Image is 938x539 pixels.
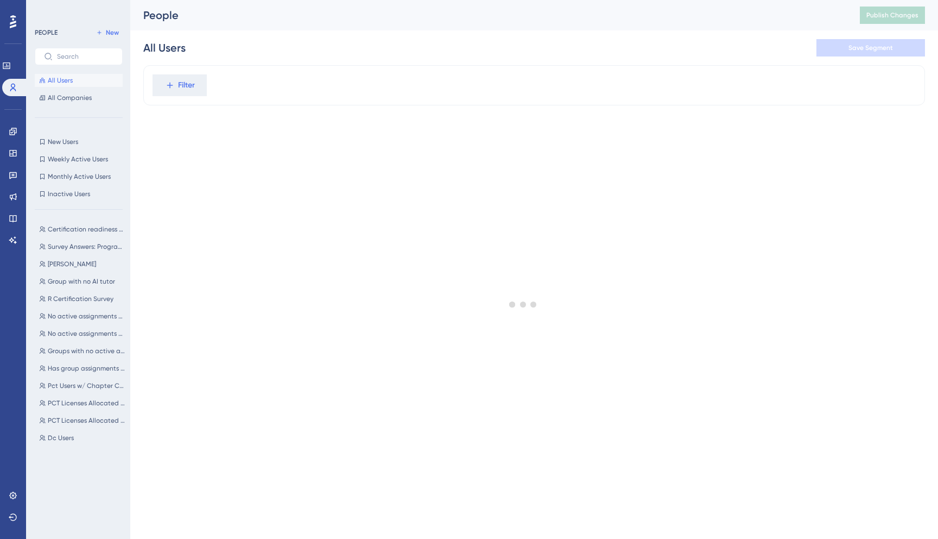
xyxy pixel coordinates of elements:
[48,225,125,234] span: Certification readiness - sample of groups
[143,8,833,23] div: People
[35,414,129,427] button: PCT Licenses Allocated >75
[48,137,78,146] span: New Users
[35,344,129,358] button: Groups with no active assignments-2
[48,416,125,425] span: PCT Licenses Allocated >75
[35,327,129,340] button: No active assignments and engagement score less than 50
[866,11,918,20] span: Publish Changes
[35,292,129,305] button: R Certification Survey
[48,277,115,286] span: Group with no AI tutor
[35,74,123,87] button: All Users
[860,7,925,24] button: Publish Changes
[35,362,129,375] button: Has group assignments but has team w/o assignments
[35,170,123,183] button: Monthly Active Users
[48,399,125,408] span: PCT Licenses Allocated 70-75
[35,431,129,444] button: Dc Users
[35,135,123,148] button: New Users
[35,91,123,104] button: All Companies
[48,93,92,102] span: All Companies
[35,28,58,37] div: PEOPLE
[106,28,119,37] span: New
[848,43,893,52] span: Save Segment
[48,172,111,181] span: Monthly Active Users
[816,39,925,57] button: Save Segment
[35,223,129,236] button: Certification readiness - sample of groups
[48,329,125,338] span: No active assignments and engagement score less than 50
[35,275,129,288] button: Group with no AI tutor
[35,153,123,166] button: Weekly Active Users
[48,434,74,442] span: Dc Users
[48,364,125,373] span: Has group assignments but has team w/o assignments
[48,347,125,355] span: Groups with no active assignments-2
[48,155,108,164] span: Weekly Active Users
[48,242,125,251] span: Survey Answers: Programming Languages
[48,294,113,303] span: R Certification Survey
[143,40,186,55] div: All Users
[35,187,123,200] button: Inactive Users
[48,260,96,268] span: [PERSON_NAME]
[35,379,129,392] button: Pct Users w/ Chapter Completed >50
[57,53,113,60] input: Search
[35,310,129,323] button: No active assignments and engagement score greater than 50
[35,258,129,271] button: [PERSON_NAME]
[48,312,125,321] span: No active assignments and engagement score greater than 50
[48,381,125,390] span: Pct Users w/ Chapter Completed >50
[48,190,90,198] span: Inactive Users
[35,397,129,410] button: PCT Licenses Allocated 70-75
[92,26,123,39] button: New
[48,76,73,85] span: All Users
[35,240,129,253] button: Survey Answers: Programming Languages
